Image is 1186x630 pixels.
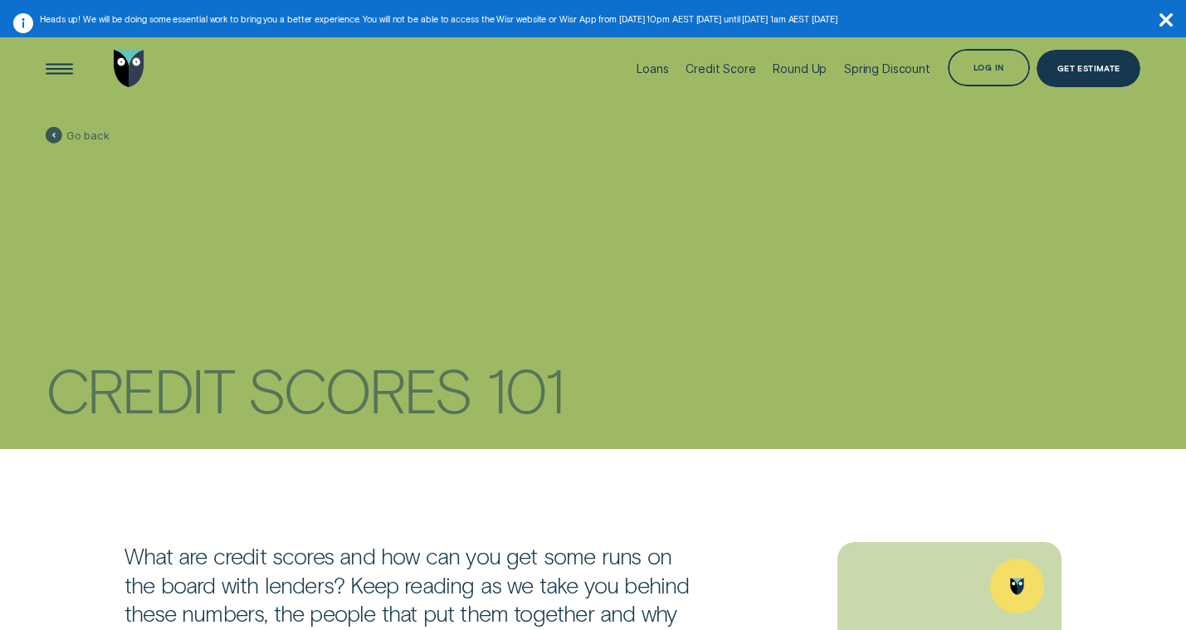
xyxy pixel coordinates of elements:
[41,50,78,87] button: Open Menu
[247,360,471,418] div: scores
[948,49,1030,86] button: Log in
[66,129,110,143] span: Go back
[1037,50,1140,87] a: Get Estimate
[110,27,148,110] a: Go to home page
[773,27,827,110] a: Round Up
[773,61,827,76] div: Round Up
[637,61,668,76] div: Loans
[486,360,564,418] div: 101
[686,61,755,76] div: Credit Score
[844,61,930,76] div: Spring Discount
[46,127,110,144] a: Go back
[637,27,668,110] a: Loans
[114,50,144,87] img: Wisr
[686,27,755,110] a: Credit Score
[46,347,1141,404] h1: Credit scores 101
[844,27,930,110] a: Spring Discount
[46,360,233,418] div: Credit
